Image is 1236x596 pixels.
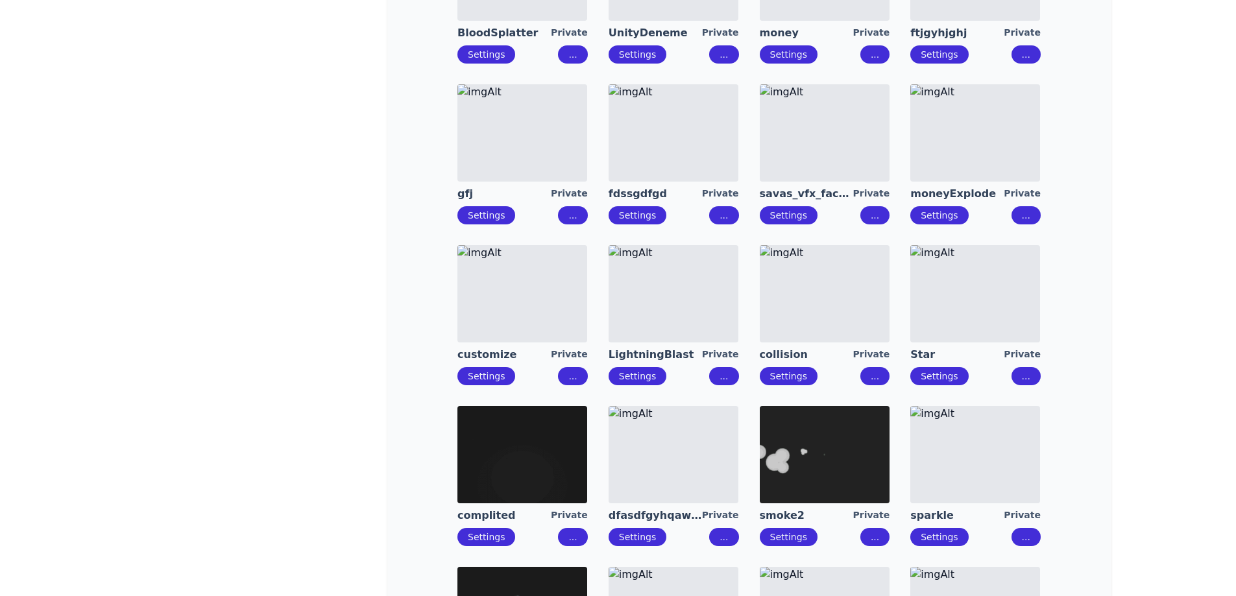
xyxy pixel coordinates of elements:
[709,528,738,546] button: ...
[910,26,1004,40] a: ftjgyhjghj
[853,26,890,40] div: Private
[619,49,656,60] a: Settings
[609,367,666,385] button: Settings
[910,348,1004,362] a: Star
[760,45,818,64] button: Settings
[770,371,807,381] a: Settings
[457,528,515,546] button: Settings
[860,367,890,385] button: ...
[1004,187,1041,201] div: Private
[921,49,958,60] a: Settings
[760,508,853,523] a: smoke2
[770,49,807,60] a: Settings
[860,45,890,64] button: ...
[702,508,739,523] div: Private
[609,528,666,546] button: Settings
[457,367,515,385] button: Settings
[468,210,505,221] a: Settings
[551,508,588,523] div: Private
[457,45,515,64] button: Settings
[760,206,818,224] button: Settings
[457,187,551,201] a: gfj
[468,371,505,381] a: Settings
[702,26,739,40] div: Private
[910,84,1040,182] img: imgAlt
[1012,528,1041,546] button: ...
[609,245,738,342] img: imgAlt
[457,245,587,342] img: imgAlt
[910,187,1004,201] a: moneyExplode
[702,348,739,362] div: Private
[1012,45,1041,64] button: ...
[558,528,587,546] button: ...
[468,49,505,60] a: Settings
[609,84,738,182] img: imgAlt
[770,532,807,542] a: Settings
[1012,206,1041,224] button: ...
[853,348,890,362] div: Private
[551,26,588,40] div: Private
[760,187,853,201] a: savas_vfx_factory
[853,187,890,201] div: Private
[609,26,702,40] a: UnityDeneme
[910,406,1040,503] img: imgAlt
[609,206,666,224] button: Settings
[558,367,587,385] button: ...
[770,210,807,221] a: Settings
[910,45,968,64] button: Settings
[609,187,702,201] a: fdssgdfgd
[760,528,818,546] button: Settings
[457,206,515,224] button: Settings
[760,367,818,385] button: Settings
[619,210,656,221] a: Settings
[760,348,853,362] a: collision
[910,245,1040,342] img: imgAlt
[709,367,738,385] button: ...
[921,532,958,542] a: Settings
[457,508,551,523] a: complited
[910,206,968,224] button: Settings
[457,406,587,503] img: imgAlt
[609,348,702,362] a: LightningBlast
[709,45,738,64] button: ...
[619,371,656,381] a: Settings
[702,187,739,201] div: Private
[457,26,551,40] a: BloodSplatter
[457,348,551,362] a: customize
[551,187,588,201] div: Private
[558,206,587,224] button: ...
[760,26,853,40] a: money
[1004,26,1041,40] div: Private
[1012,367,1041,385] button: ...
[1004,348,1041,362] div: Private
[760,245,890,342] img: imgAlt
[921,371,958,381] a: Settings
[609,45,666,64] button: Settings
[609,508,702,523] a: dfasdfgyhqawejerjqw
[910,508,1004,523] a: sparkle
[551,348,588,362] div: Private
[860,206,890,224] button: ...
[709,206,738,224] button: ...
[760,84,890,182] img: imgAlt
[609,406,738,503] img: imgAlt
[558,45,587,64] button: ...
[619,532,656,542] a: Settings
[760,406,890,503] img: imgAlt
[853,508,890,523] div: Private
[910,367,968,385] button: Settings
[457,84,587,182] img: imgAlt
[1004,508,1041,523] div: Private
[910,528,968,546] button: Settings
[921,210,958,221] a: Settings
[468,532,505,542] a: Settings
[860,528,890,546] button: ...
